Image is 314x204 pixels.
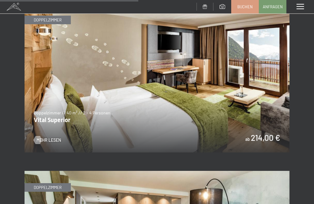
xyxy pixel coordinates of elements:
a: Mehr Lesen [34,137,61,143]
img: Vital Superior [25,3,289,152]
a: Junior [25,171,289,175]
span: Anfragen [263,4,283,10]
a: Anfragen [259,0,286,13]
span: Buchen [237,4,253,10]
span: Mehr Lesen [36,137,61,143]
a: Buchen [232,0,258,13]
